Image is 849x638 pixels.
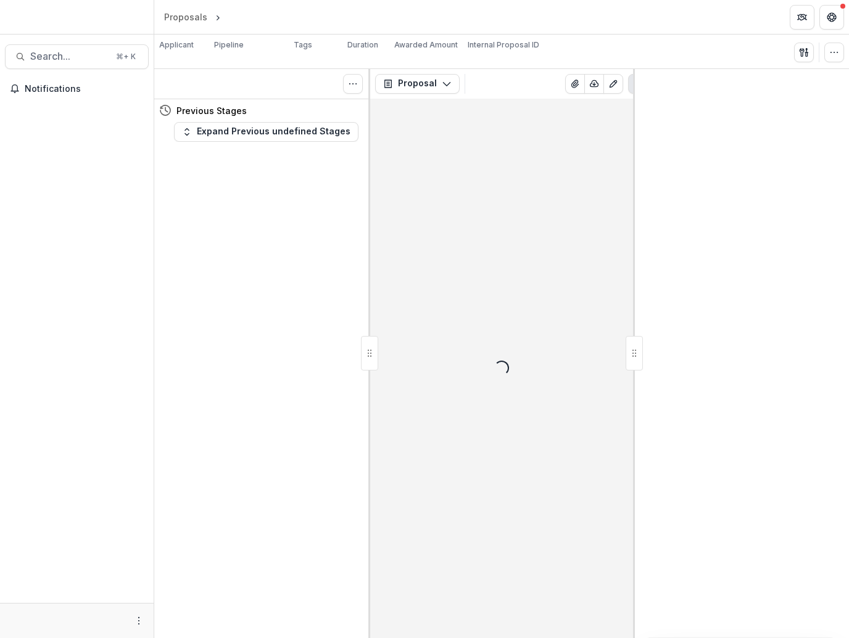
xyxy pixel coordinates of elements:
p: Tags [294,39,312,51]
button: Expand Previous undefined Stages [174,122,358,142]
button: Edit as form [603,74,623,94]
span: Notifications [25,84,144,94]
button: Notifications [5,79,149,99]
div: ⌘ + K [114,50,138,63]
p: Applicant [159,39,194,51]
nav: breadcrumb [159,8,276,26]
p: Pipeline [214,39,244,51]
button: Get Help [819,5,844,30]
button: Search... [5,44,149,69]
button: More [131,613,146,628]
button: Plaintext view [628,74,648,94]
button: View Attached Files [565,74,585,94]
button: Partners [790,5,814,30]
a: Proposals [159,8,212,26]
p: Awarded Amount [394,39,458,51]
span: Search... [30,51,109,62]
h4: Previous Stages [176,104,247,117]
p: Duration [347,39,378,51]
button: Toggle View Cancelled Tasks [343,74,363,94]
p: Internal Proposal ID [468,39,539,51]
div: Proposals [164,10,207,23]
button: Proposal [375,74,460,94]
